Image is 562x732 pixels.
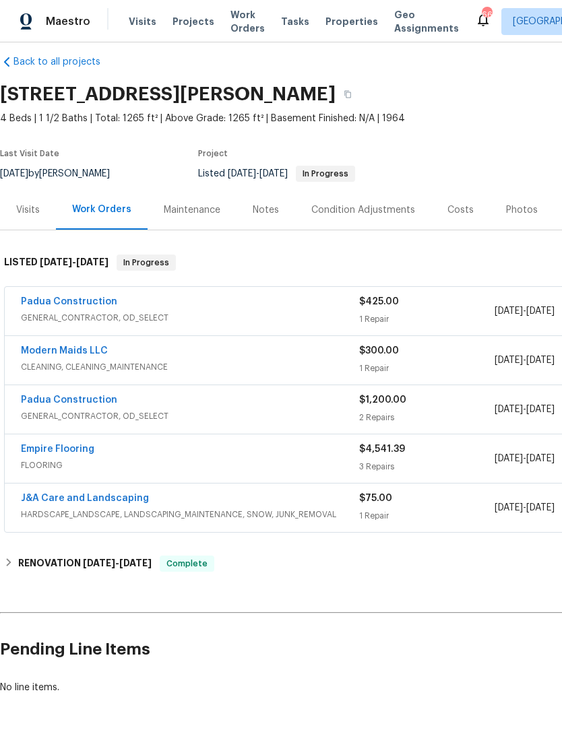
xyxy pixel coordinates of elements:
[359,494,392,503] span: $75.00
[21,297,117,306] a: Padua Construction
[230,8,265,35] span: Work Orders
[40,257,72,267] span: [DATE]
[21,409,359,423] span: GENERAL_CONTRACTOR, OD_SELECT
[359,460,495,473] div: 3 Repairs
[359,411,495,424] div: 2 Repairs
[161,557,213,570] span: Complete
[359,509,495,523] div: 1 Repair
[495,454,523,463] span: [DATE]
[198,149,228,158] span: Project
[495,452,555,465] span: -
[447,203,474,217] div: Costs
[4,255,108,271] h6: LISTED
[259,169,288,178] span: [DATE]
[526,454,555,463] span: [DATE]
[129,15,156,28] span: Visits
[21,395,117,405] a: Padua Construction
[495,501,555,514] span: -
[359,312,495,326] div: 1 Repair
[359,395,406,405] span: $1,200.00
[21,459,359,472] span: FLOORING
[119,558,152,568] span: [DATE]
[83,558,115,568] span: [DATE]
[198,169,355,178] span: Listed
[359,346,399,356] span: $300.00
[253,203,279,217] div: Notes
[359,444,405,454] span: $4,541.39
[21,444,94,454] a: Empire Flooring
[495,306,523,316] span: [DATE]
[495,503,523,512] span: [DATE]
[164,203,220,217] div: Maintenance
[118,256,175,269] span: In Progress
[21,508,359,521] span: HARDSCAPE_LANDSCAPE, LANDSCAPING_MAINTENANCE, SNOW, JUNK_REMOVAL
[46,15,90,28] span: Maestro
[297,170,354,178] span: In Progress
[495,354,555,367] span: -
[16,203,40,217] div: Visits
[495,304,555,318] span: -
[526,356,555,365] span: [DATE]
[495,356,523,365] span: [DATE]
[495,403,555,416] span: -
[21,346,108,356] a: Modern Maids LLC
[83,558,152,568] span: -
[40,257,108,267] span: -
[482,8,491,22] div: 66
[359,297,399,306] span: $425.00
[281,17,309,26] span: Tasks
[336,82,360,106] button: Copy Address
[18,556,152,572] h6: RENOVATION
[173,15,214,28] span: Projects
[21,494,149,503] a: J&A Care and Landscaping
[311,203,415,217] div: Condition Adjustments
[21,311,359,325] span: GENERAL_CONTRACTOR, OD_SELECT
[76,257,108,267] span: [DATE]
[526,503,555,512] span: [DATE]
[526,405,555,414] span: [DATE]
[228,169,256,178] span: [DATE]
[506,203,538,217] div: Photos
[495,405,523,414] span: [DATE]
[359,362,495,375] div: 1 Repair
[394,8,459,35] span: Geo Assignments
[526,306,555,316] span: [DATE]
[72,203,131,216] div: Work Orders
[228,169,288,178] span: -
[325,15,378,28] span: Properties
[21,360,359,374] span: CLEANING, CLEANING_MAINTENANCE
